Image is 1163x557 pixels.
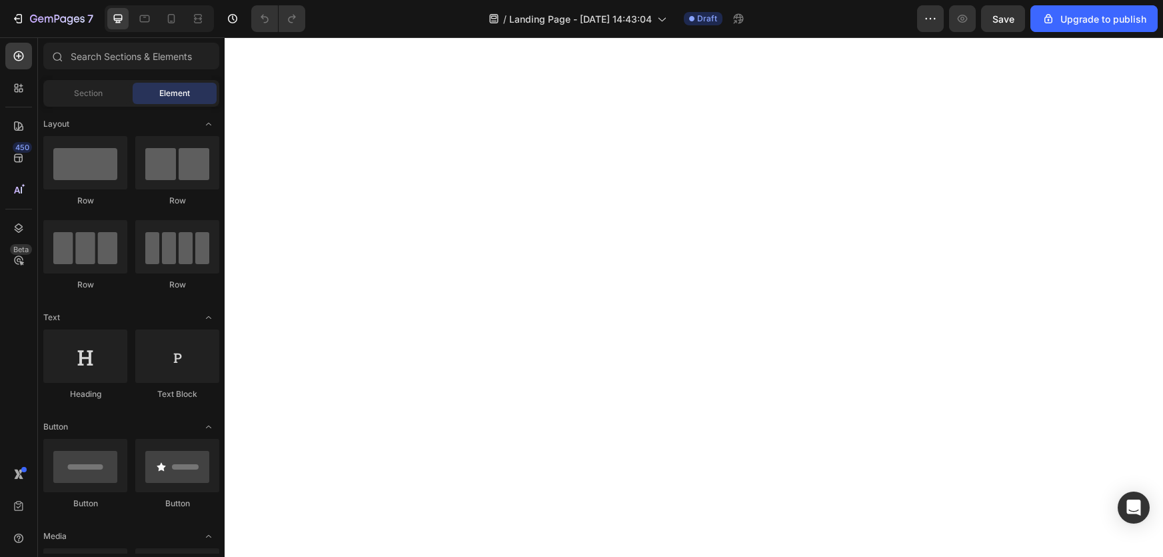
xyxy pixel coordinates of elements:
[43,312,60,324] span: Text
[43,530,67,542] span: Media
[1030,5,1158,32] button: Upgrade to publish
[135,388,219,400] div: Text Block
[43,279,127,291] div: Row
[43,43,219,69] input: Search Sections & Elements
[1118,492,1150,524] div: Open Intercom Messenger
[1042,12,1146,26] div: Upgrade to publish
[43,421,68,433] span: Button
[198,526,219,547] span: Toggle open
[135,279,219,291] div: Row
[198,307,219,328] span: Toggle open
[992,13,1014,25] span: Save
[135,195,219,207] div: Row
[697,13,717,25] span: Draft
[981,5,1025,32] button: Save
[74,87,103,99] span: Section
[135,498,219,510] div: Button
[503,12,507,26] span: /
[198,416,219,438] span: Toggle open
[13,142,32,153] div: 450
[198,113,219,135] span: Toggle open
[43,195,127,207] div: Row
[225,37,1163,557] iframe: Design area
[251,5,305,32] div: Undo/Redo
[87,11,93,27] p: 7
[5,5,99,32] button: 7
[509,12,652,26] span: Landing Page - [DATE] 14:43:04
[10,244,32,255] div: Beta
[43,388,127,400] div: Heading
[159,87,190,99] span: Element
[43,498,127,510] div: Button
[43,118,69,130] span: Layout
